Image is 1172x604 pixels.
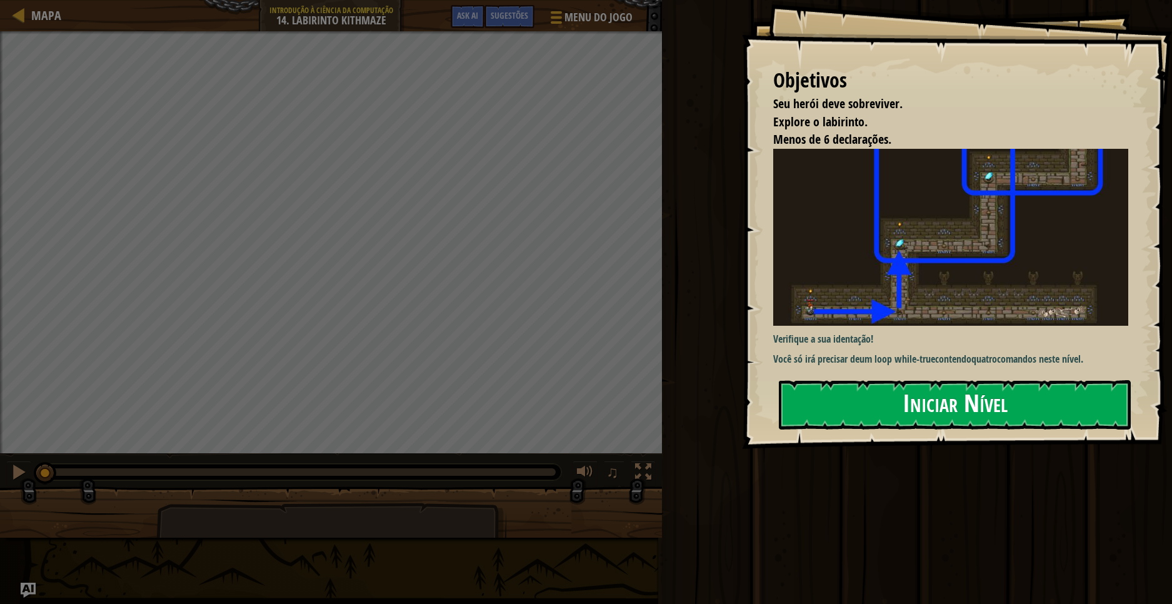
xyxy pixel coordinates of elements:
[758,113,1125,131] li: Explore o labirinto.
[491,9,528,21] span: Sugestões
[859,352,872,366] strong: um
[773,332,1138,346] p: Verifique a sua identação!
[631,461,656,486] button: Toggle fullscreen
[874,352,935,366] strong: loop while-true
[773,95,903,112] span: Seu herói deve sobreviver.
[758,131,1125,149] li: Menos de 6 declarações.
[758,95,1125,113] li: Seu herói deve sobreviver.
[971,352,997,366] strong: quatro
[6,461,31,486] button: Ctrl + P: Pause
[604,461,625,486] button: ♫
[25,7,61,24] a: Mapa
[773,149,1138,326] img: Haunted kithmaze
[457,9,478,21] span: Ask AI
[21,583,36,598] button: Ask AI
[773,131,891,148] span: Menos de 6 declarações.
[31,7,61,24] span: Mapa
[773,66,1128,95] div: Objetivos
[564,9,633,26] span: Menu do Jogo
[606,463,619,481] span: ♫
[773,113,868,130] span: Explore o labirinto.
[773,352,1138,366] p: Você só irá precisar de contendo comandos neste nível.
[779,380,1131,430] button: Iniciar Nível
[541,5,640,34] button: Menu do Jogo
[573,461,598,486] button: Ajuste o volume
[451,5,484,28] button: Ask AI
